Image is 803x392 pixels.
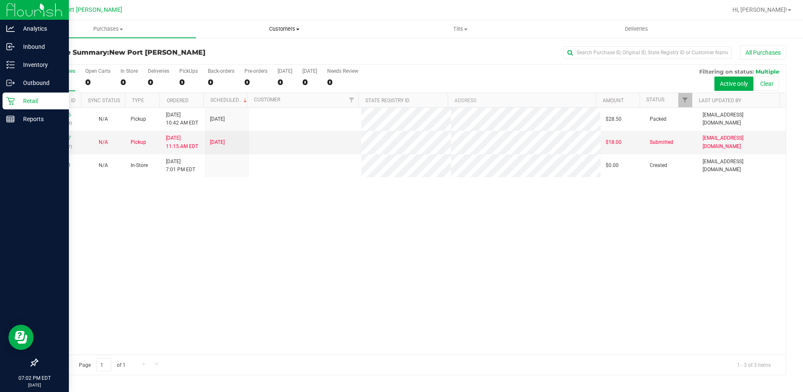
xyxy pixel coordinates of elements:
[121,77,138,87] div: 0
[732,6,787,13] span: Hi, [PERSON_NAME]!
[564,46,732,59] input: Search Purchase ID, Original ID, State Registry ID or Customer Name...
[755,77,779,91] button: Clear
[302,77,317,87] div: 0
[20,20,196,38] a: Purchases
[548,20,724,38] a: Deliveries
[15,60,65,70] p: Inventory
[109,48,205,56] span: New Port [PERSON_NAME]
[244,77,268,87] div: 0
[99,139,108,145] span: Not Applicable
[37,49,287,56] h3: Purchase Summary:
[8,325,34,350] iframe: Resource center
[302,68,317,74] div: [DATE]
[606,162,619,170] span: $0.00
[646,97,664,103] a: Status
[740,45,786,60] button: All Purchases
[179,68,198,74] div: PickUps
[603,98,624,103] a: Amount
[614,25,659,33] span: Deliveries
[208,68,234,74] div: Back-orders
[88,98,120,103] a: Sync Status
[210,115,225,123] span: [DATE]
[373,25,548,33] span: Tills
[6,61,15,69] inline-svg: Inventory
[99,116,108,122] span: Not Applicable
[179,77,198,87] div: 0
[365,98,409,103] a: State Registry ID
[99,162,108,170] button: N/A
[6,79,15,87] inline-svg: Outbound
[4,382,65,388] p: [DATE]
[703,158,781,174] span: [EMAIL_ADDRESS][DOMAIN_NAME]
[327,77,358,87] div: 0
[678,93,692,107] a: Filter
[208,77,234,87] div: 0
[650,115,667,123] span: Packed
[210,97,249,103] a: Scheduled
[167,98,189,103] a: Ordered
[15,78,65,88] p: Outbound
[15,96,65,106] p: Retail
[131,138,146,146] span: Pickup
[730,358,777,371] span: 1 - 3 of 3 items
[166,111,198,127] span: [DATE] 10:42 AM EDT
[15,24,65,34] p: Analytics
[650,162,667,170] span: Created
[85,68,110,74] div: Open Carts
[20,25,196,33] span: Purchases
[606,115,622,123] span: $28.50
[99,162,108,168] span: Not Applicable
[121,68,138,74] div: In Store
[99,138,108,146] button: N/A
[703,134,781,150] span: [EMAIL_ADDRESS][DOMAIN_NAME]
[148,68,169,74] div: Deliveries
[15,42,65,52] p: Inbound
[132,98,144,103] a: Type
[278,77,292,87] div: 0
[703,111,781,127] span: [EMAIL_ADDRESS][DOMAIN_NAME]
[373,20,548,38] a: Tills
[166,158,195,174] span: [DATE] 7:01 PM EDT
[6,97,15,105] inline-svg: Retail
[714,77,753,91] button: Active only
[756,68,779,75] span: Multiple
[131,162,148,170] span: In-Store
[210,138,225,146] span: [DATE]
[15,114,65,124] p: Reports
[254,97,280,103] a: Customer
[650,138,673,146] span: Submitted
[6,115,15,123] inline-svg: Reports
[196,20,372,38] a: Customers
[197,25,372,33] span: Customers
[278,68,292,74] div: [DATE]
[6,42,15,51] inline-svg: Inbound
[344,93,358,107] a: Filter
[4,374,65,382] p: 07:02 PM EDT
[85,77,110,87] div: 0
[327,68,358,74] div: Needs Review
[131,115,146,123] span: Pickup
[148,77,169,87] div: 0
[6,24,15,33] inline-svg: Analytics
[49,6,122,13] span: New Port [PERSON_NAME]
[448,93,596,108] th: Address
[699,68,754,75] span: Filtering on status:
[699,98,741,103] a: Last Updated By
[166,134,198,150] span: [DATE] 11:15 AM EDT
[96,358,111,371] input: 1
[72,358,132,371] span: Page of 1
[99,115,108,123] button: N/A
[606,138,622,146] span: $18.00
[244,68,268,74] div: Pre-orders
